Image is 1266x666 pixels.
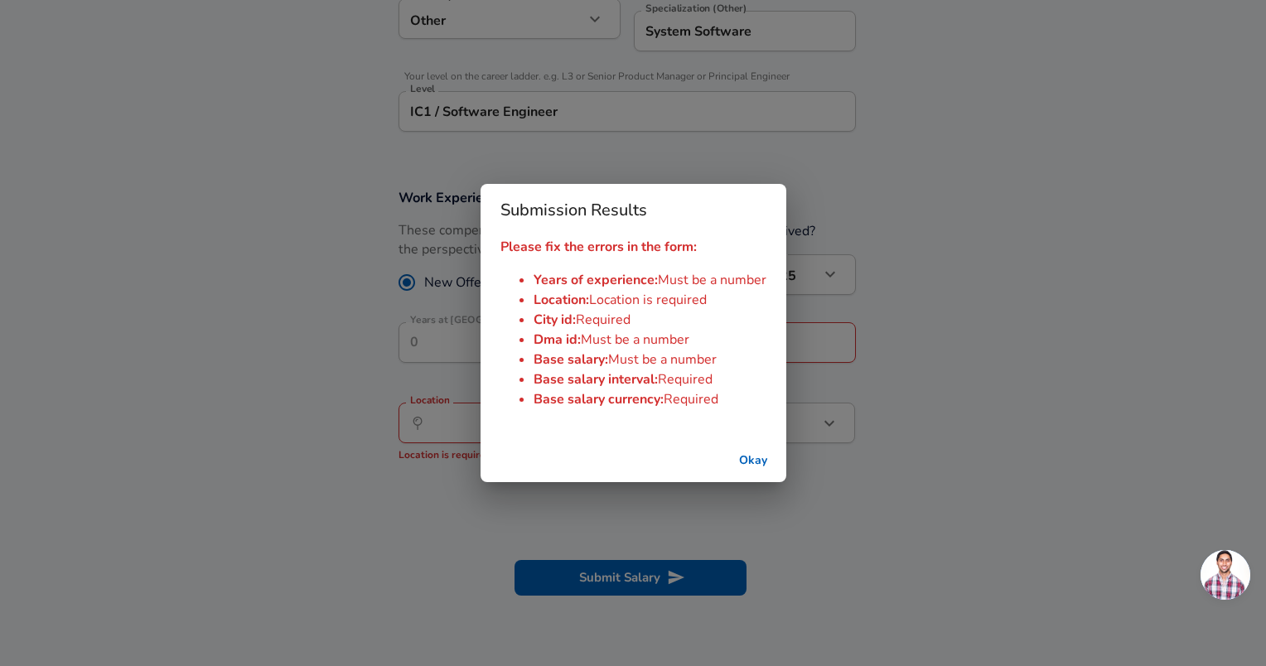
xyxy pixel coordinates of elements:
span: Must be a number [658,271,766,289]
span: Required [664,390,718,408]
span: Base salary currency : [534,390,664,408]
span: Must be a number [581,331,689,349]
span: Location is required [589,291,707,309]
h2: Submission Results [481,184,786,237]
span: Base salary : [534,350,608,369]
span: Location : [534,291,589,309]
strong: Please fix the errors in the form: [500,238,697,256]
span: Required [658,370,713,388]
span: Must be a number [608,350,717,369]
div: Open chat [1201,550,1250,600]
span: Required [576,311,631,329]
span: Dma id : [534,331,581,349]
span: Base salary interval : [534,370,658,388]
span: Years of experience : [534,271,658,289]
span: City id : [534,311,576,329]
button: successful-submission-button [727,446,780,476]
